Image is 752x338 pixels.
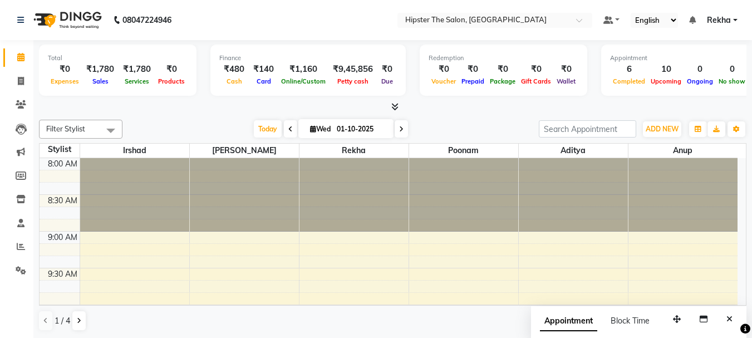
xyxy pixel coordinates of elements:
[519,144,628,158] span: Aditya
[155,63,188,76] div: ₹0
[41,305,80,317] div: 10:00 AM
[716,77,748,85] span: No show
[429,77,459,85] span: Voucher
[459,77,487,85] span: Prepaid
[377,63,397,76] div: ₹0
[628,144,738,158] span: Anup
[648,77,684,85] span: Upcoming
[48,77,82,85] span: Expenses
[335,77,371,85] span: Petty cash
[254,77,274,85] span: Card
[429,53,578,63] div: Redemption
[122,77,152,85] span: Services
[219,63,249,76] div: ₹480
[48,63,82,76] div: ₹0
[224,77,245,85] span: Cash
[307,125,333,133] span: Wed
[40,144,80,155] div: Stylist
[219,53,397,63] div: Finance
[540,311,597,331] span: Appointment
[46,158,80,170] div: 8:00 AM
[299,144,409,158] span: Rekha
[155,77,188,85] span: Products
[646,125,679,133] span: ADD NEW
[119,63,155,76] div: ₹1,780
[611,316,650,326] span: Block Time
[28,4,105,36] img: logo
[648,63,684,76] div: 10
[122,4,171,36] b: 08047224946
[518,77,554,85] span: Gift Cards
[487,63,518,76] div: ₹0
[254,120,282,138] span: Today
[90,77,111,85] span: Sales
[684,77,716,85] span: Ongoing
[379,77,396,85] span: Due
[721,311,738,328] button: Close
[539,120,636,138] input: Search Appointment
[707,14,731,26] span: Rekha
[554,77,578,85] span: Wallet
[328,63,377,76] div: ₹9,45,856
[643,121,681,137] button: ADD NEW
[554,63,578,76] div: ₹0
[278,77,328,85] span: Online/Custom
[716,63,748,76] div: 0
[684,63,716,76] div: 0
[80,144,189,158] span: Irshad
[459,63,487,76] div: ₹0
[48,53,188,63] div: Total
[190,144,299,158] span: [PERSON_NAME]
[409,144,518,158] span: poonam
[333,121,389,138] input: 2025-10-01
[46,124,85,133] span: Filter Stylist
[610,53,748,63] div: Appointment
[46,195,80,207] div: 8:30 AM
[610,63,648,76] div: 6
[610,77,648,85] span: Completed
[46,232,80,243] div: 9:00 AM
[518,63,554,76] div: ₹0
[82,63,119,76] div: ₹1,780
[278,63,328,76] div: ₹1,160
[46,268,80,280] div: 9:30 AM
[429,63,459,76] div: ₹0
[487,77,518,85] span: Package
[55,315,70,327] span: 1 / 4
[249,63,278,76] div: ₹140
